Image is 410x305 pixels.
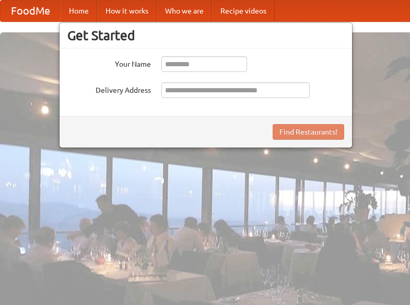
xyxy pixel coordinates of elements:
[61,1,97,21] a: Home
[157,1,212,21] a: Who we are
[1,1,61,21] a: FoodMe
[67,82,151,95] label: Delivery Address
[273,124,344,140] button: Find Restaurants!
[67,28,344,43] h3: Get Started
[67,56,151,69] label: Your Name
[97,1,157,21] a: How it works
[212,1,275,21] a: Recipe videos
